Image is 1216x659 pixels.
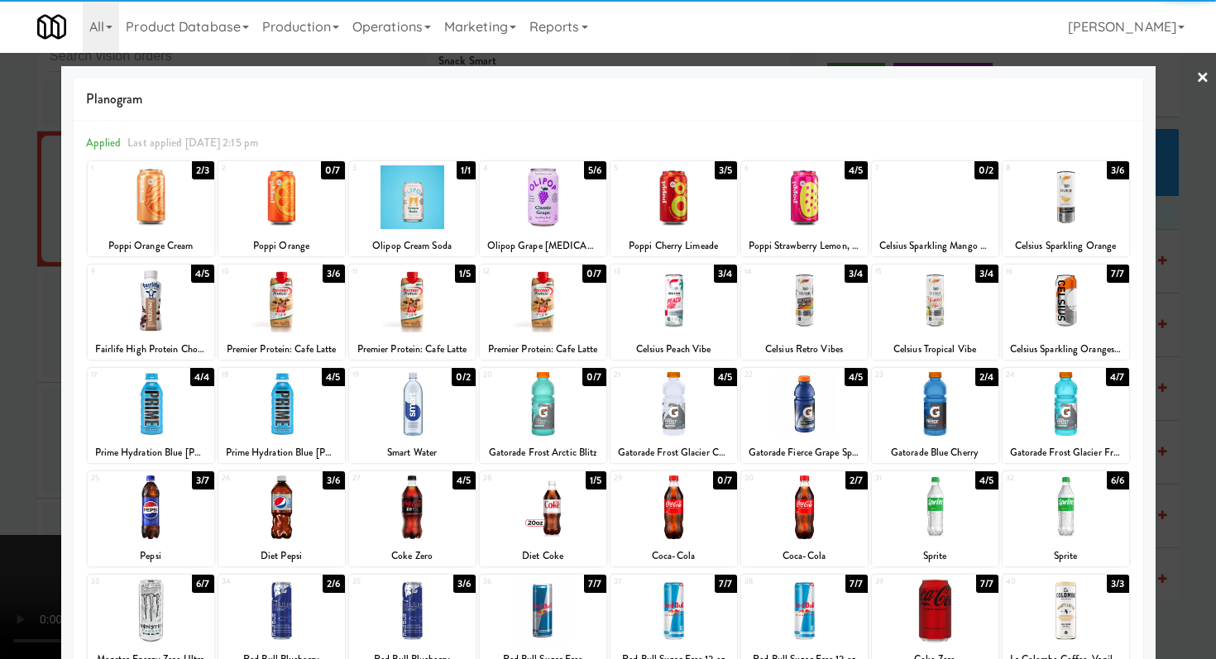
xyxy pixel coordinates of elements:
[845,161,867,179] div: 4/5
[452,368,475,386] div: 0/2
[610,161,737,256] div: 53/5Poppi Cherry Limeade
[323,471,344,489] div: 3/6
[1003,368,1129,463] div: 244/7Gatorade Frost Glacier Freeze
[744,471,805,485] div: 30
[192,161,213,179] div: 2/3
[218,236,345,256] div: Poppi Orange
[1003,236,1129,256] div: Celsius Sparkling Orange
[1107,161,1128,179] div: 3/6
[741,546,868,566] div: Coca-Cola
[613,546,735,566] div: Coca-Cola
[872,161,998,256] div: 70/2Celsius Sparkling Mango Lemonade
[222,471,282,485] div: 26
[483,471,543,485] div: 28
[1006,265,1066,279] div: 16
[872,265,998,360] div: 153/4Celsius Tropical Vibe
[221,236,342,256] div: Poppi Orange
[584,161,606,179] div: 5/6
[352,575,413,589] div: 35
[349,442,476,463] div: Smart Water
[976,575,998,593] div: 7/7
[191,265,213,283] div: 4/5
[1003,546,1129,566] div: Sprite
[352,265,413,279] div: 11
[222,575,282,589] div: 34
[221,546,342,566] div: Diet Pepsi
[352,236,473,256] div: Olipop Cream Soda
[613,442,735,463] div: Gatorade Frost Glacier Cherry
[613,236,735,256] div: Poppi Cherry Limeade
[744,161,805,175] div: 6
[86,135,122,150] span: Applied
[352,471,413,485] div: 27
[480,339,606,360] div: Premier Protein: Cafe Latte
[614,161,674,175] div: 5
[582,265,606,283] div: 0/7
[323,265,344,283] div: 3/6
[480,161,606,256] div: 45/6Olipop Grape [MEDICAL_DATA] Soda
[483,368,543,382] div: 20
[222,368,282,382] div: 18
[222,161,282,175] div: 2
[352,442,473,463] div: Smart Water
[1107,265,1128,283] div: 7/7
[975,471,998,489] div: 4/5
[975,265,998,283] div: 3/4
[872,471,998,566] div: 314/5Sprite
[872,546,998,566] div: Sprite
[218,471,345,566] div: 263/6Diet Pepsi
[91,368,151,382] div: 17
[190,368,213,386] div: 4/4
[349,546,476,566] div: Coke Zero
[872,368,998,463] div: 232/4Gatorade Blue Cherry
[88,236,214,256] div: Poppi Orange Cream
[875,575,936,589] div: 39
[872,339,998,360] div: Celsius Tropical Vibe
[744,236,865,256] div: Poppi Strawberry Lemon, [MEDICAL_DATA] Soda
[1006,471,1066,485] div: 32
[874,442,996,463] div: Gatorade Blue Cherry
[349,339,476,360] div: Premier Protein: Cafe Latte
[1106,368,1128,386] div: 4/7
[974,161,998,179] div: 0/2
[88,339,214,360] div: Fairlife High Protein Chocolate
[218,368,345,463] div: 184/5Prime Hydration Blue [PERSON_NAME]
[88,368,214,463] div: 174/4Prime Hydration Blue [PERSON_NAME]
[90,442,212,463] div: Prime Hydration Blue [PERSON_NAME]
[1003,265,1129,360] div: 167/7Celsius Sparkling Orangesicle
[90,236,212,256] div: Poppi Orange Cream
[1003,471,1129,566] div: 326/6Sprite
[614,265,674,279] div: 13
[482,546,604,566] div: Diet Coke
[613,339,735,360] div: Celsius Peach Vibe
[455,265,475,283] div: 1/5
[452,471,475,489] div: 4/5
[91,471,151,485] div: 25
[874,546,996,566] div: Sprite
[744,546,865,566] div: Coca-Cola
[349,265,476,360] div: 111/5Premier Protein: Cafe Latte
[483,265,543,279] div: 12
[713,471,736,489] div: 0/7
[610,546,737,566] div: Coca-Cola
[872,236,998,256] div: Celsius Sparkling Mango Lemonade
[218,161,345,256] div: 20/7Poppi Orange
[875,161,936,175] div: 7
[480,442,606,463] div: Gatorade Frost Arctic Blitz
[192,575,213,593] div: 6/7
[874,236,996,256] div: Celsius Sparkling Mango Lemonade
[975,368,998,386] div: 2/4
[218,339,345,360] div: Premier Protein: Cafe Latte
[584,575,606,593] div: 7/7
[744,265,805,279] div: 14
[349,161,476,256] div: 31/1Olipop Cream Soda
[323,575,344,593] div: 2/6
[192,471,213,489] div: 3/7
[744,339,865,360] div: Celsius Retro Vibes
[480,368,606,463] div: 200/7Gatorade Frost Arctic Blitz
[221,339,342,360] div: Premier Protein: Cafe Latte
[88,546,214,566] div: Pepsi
[480,546,606,566] div: Diet Coke
[875,265,936,279] div: 15
[741,368,868,463] div: 224/5Gatorade Fierce Grape Sport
